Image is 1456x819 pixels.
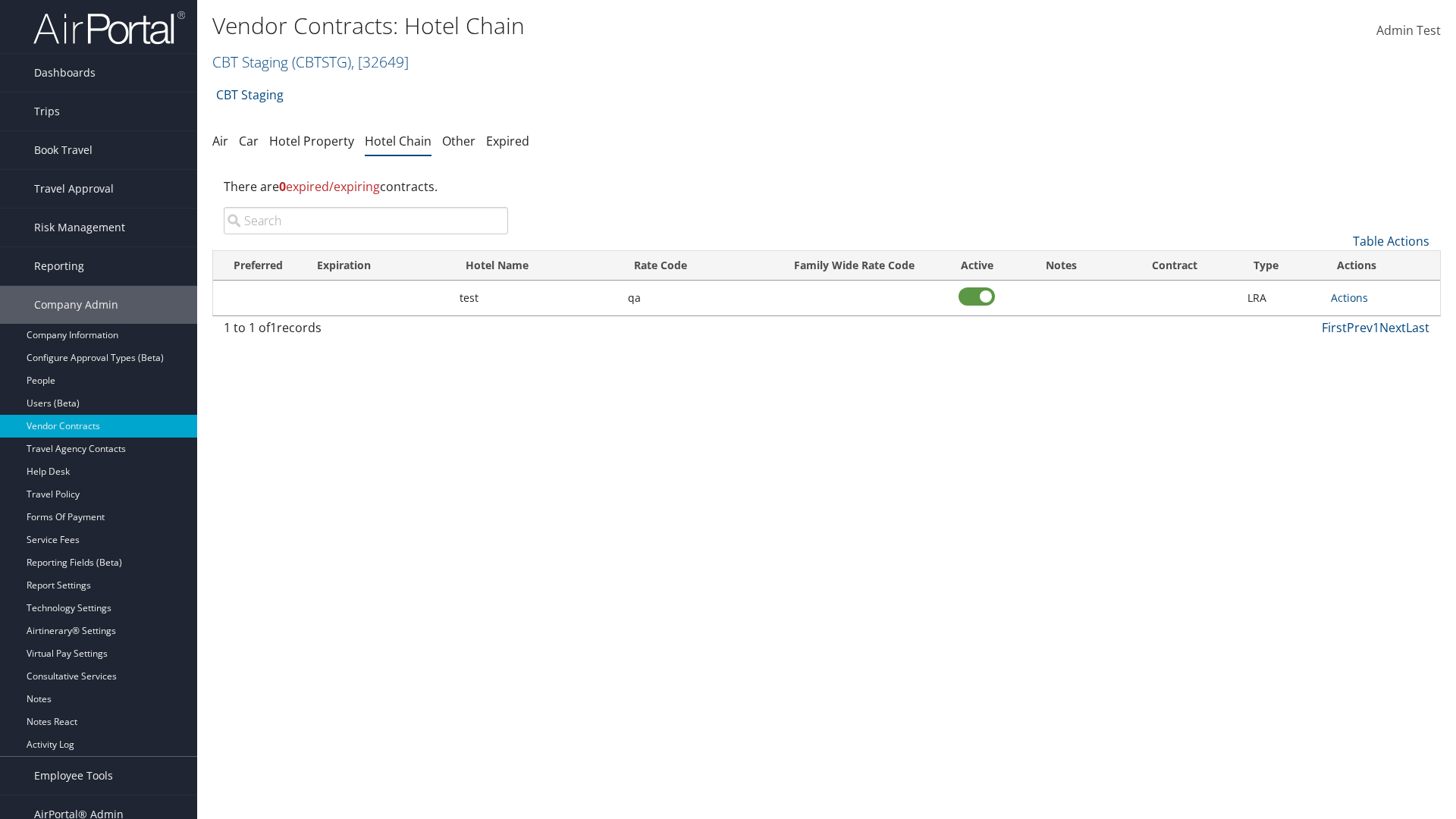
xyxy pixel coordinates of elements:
[279,178,286,195] strong: 0
[212,133,228,149] a: Air
[269,133,354,149] a: Hotel Property
[620,251,767,281] th: Rate Code: activate to sort column ascending
[1406,319,1429,336] a: Last
[452,281,620,315] td: test
[34,170,114,208] span: Travel Approval
[1240,281,1324,315] td: LRA
[34,54,96,92] span: Dashboards
[34,209,125,246] span: Risk Management
[224,207,508,234] input: Search
[1322,319,1347,336] a: First
[486,133,529,149] a: Expired
[34,757,113,795] span: Employee Tools
[34,286,118,324] span: Company Admin
[1376,22,1441,39] span: Admin Test
[224,318,508,344] div: 1 to 1 of records
[942,251,1012,281] th: Active: activate to sort column ascending
[1323,251,1440,281] th: Actions
[1379,319,1406,336] a: Next
[365,133,431,149] a: Hotel Chain
[1373,319,1379,336] a: 1
[212,10,1031,42] h1: Vendor Contracts: Hotel Chain
[239,133,259,149] a: Car
[33,10,185,45] img: airportal-logo.png
[1353,233,1429,249] a: Table Actions
[212,52,409,72] a: CBT Staging
[270,319,277,336] span: 1
[442,133,475,149] a: Other
[34,247,84,285] span: Reporting
[212,166,1441,207] div: There are contracts.
[213,251,303,281] th: Preferred: activate to sort column ascending
[452,251,620,281] th: Hotel Name: activate to sort column ascending
[1240,251,1324,281] th: Type: activate to sort column ascending
[1012,251,1110,281] th: Notes: activate to sort column ascending
[1331,290,1368,305] a: Actions
[303,251,452,281] th: Expiration: activate to sort column ascending
[279,178,380,195] span: expired/expiring
[1109,251,1239,281] th: Contract: activate to sort column ascending
[34,93,60,130] span: Trips
[1376,8,1441,55] a: Admin Test
[292,52,351,72] span: ( CBTSTG )
[620,281,767,315] td: qa
[351,52,409,72] span: , [ 32649 ]
[34,131,93,169] span: Book Travel
[767,251,941,281] th: Family Wide Rate Code: activate to sort column ascending
[1347,319,1373,336] a: Prev
[216,80,284,110] a: CBT Staging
